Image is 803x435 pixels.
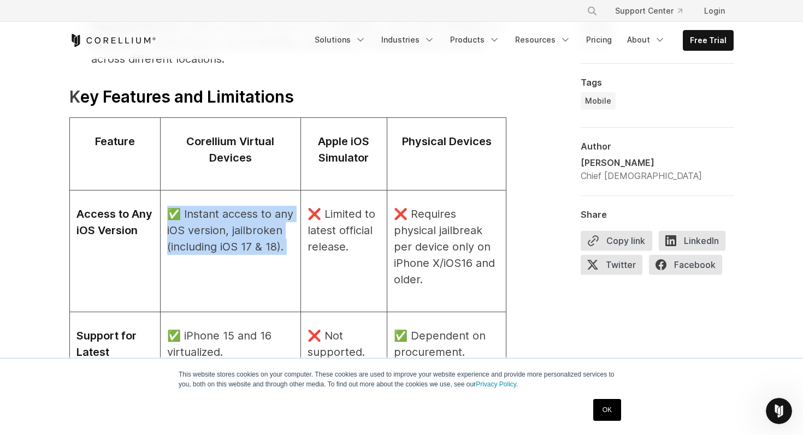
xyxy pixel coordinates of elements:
[308,327,381,360] p: ❌ Not supported.
[167,327,294,360] p: ✅ iPhone 15 and 16 virtualized.
[95,135,135,148] strong: Feature
[444,30,506,50] a: Products
[186,135,274,164] strong: Corellium Virtual Devices
[649,255,722,275] span: Facebook
[581,141,734,152] div: Author
[581,169,702,182] div: Chief [DEMOGRAPHIC_DATA]
[582,1,602,21] button: Search
[509,30,577,50] a: Resources
[394,206,499,288] p: ❌ Requires physical jailbreak per device only on iPhone X/iOS16 and older.
[766,398,792,424] iframe: Intercom live chat
[402,135,492,148] strong: Physical Devices
[581,231,652,251] button: Copy link
[659,231,725,251] span: LinkedIn
[695,1,734,21] a: Login
[580,30,618,50] a: Pricing
[69,85,506,109] h3: K
[683,31,733,50] a: Free Trial
[581,209,734,220] div: Share
[76,207,152,237] strong: Access to Any iOS Version
[394,327,499,360] p: ✅ Dependent on procurement.
[585,96,611,106] span: Mobile
[574,1,734,21] div: Navigation Menu
[318,135,369,164] strong: Apple iOS Simulator
[308,30,373,50] a: Solutions
[593,399,621,421] a: OK
[167,206,294,255] p: ✅ Instant access to any iOS version, jailbroken (including iOS 17 & 18).
[308,206,381,255] p: ❌ Limited to latest official release.
[76,329,137,375] strong: Support for Latest Devices
[308,30,734,51] div: Navigation Menu
[621,30,672,50] a: About
[375,30,441,50] a: Industries
[69,34,156,47] a: Corellium Home
[581,255,642,275] span: Twitter
[581,92,616,110] a: Mobile
[606,1,691,21] a: Support Center
[581,77,734,88] div: Tags
[581,255,649,279] a: Twitter
[179,370,624,389] p: This website stores cookies on your computer. These cookies are used to improve your website expe...
[649,255,729,279] a: Facebook
[476,380,518,388] a: Privacy Policy.
[80,87,294,106] span: ey Features and Limitations
[581,156,702,169] div: [PERSON_NAME]
[659,231,732,255] a: LinkedIn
